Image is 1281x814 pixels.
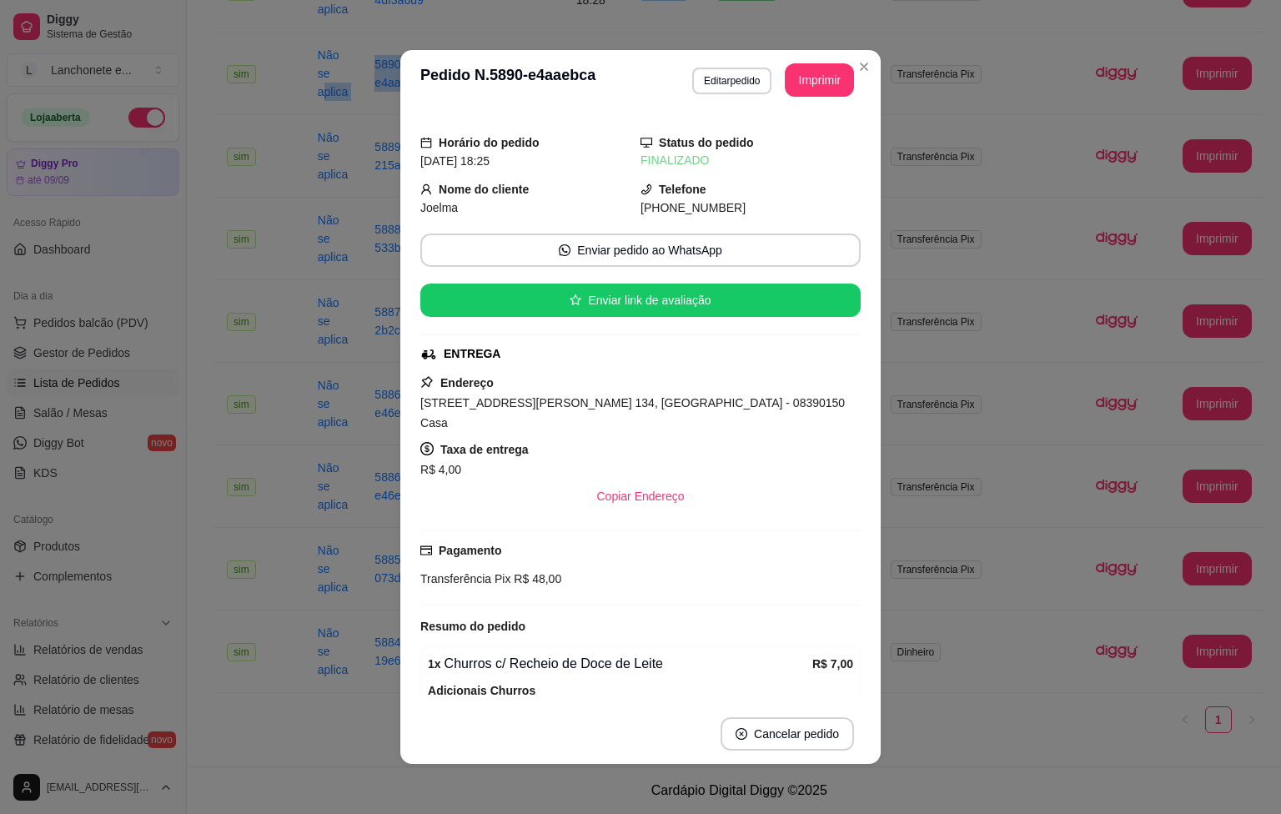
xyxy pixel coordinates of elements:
strong: Pagamento [439,544,501,557]
span: R$ 4,00 [420,463,461,476]
span: [DATE] 18:25 [420,154,490,168]
strong: Telefone [659,183,706,196]
strong: Taxa de entrega [440,443,529,456]
button: Editarpedido [692,68,771,94]
strong: Resumo do pedido [420,620,525,633]
div: Churros c/ Recheio de Doce de Leite [428,654,812,674]
span: user [420,183,432,195]
span: [STREET_ADDRESS][PERSON_NAME] 134, [GEOGRAPHIC_DATA] - 08390150 Casa [420,396,845,430]
div: ENTREGA [444,345,500,363]
strong: R$ 7,00 [812,657,853,671]
span: R$ 48,00 [510,572,561,585]
h3: Pedido N. 5890-e4aaebca [420,63,595,97]
span: [PHONE_NUMBER] [640,201,746,214]
span: phone [640,183,652,195]
button: starEnviar link de avaliação [420,284,861,317]
div: FINALIZADO [640,152,861,169]
span: Transferência Pix [420,572,510,585]
span: Joelma [420,201,458,214]
strong: Horário do pedido [439,136,540,149]
button: Copiar Endereço [583,480,697,513]
span: pushpin [420,375,434,389]
span: whats-app [559,244,570,256]
button: close-circleCancelar pedido [721,717,854,751]
strong: Adicionais Churros [428,684,535,697]
strong: Status do pedido [659,136,754,149]
span: close-circle [736,728,747,740]
strong: Endereço [440,376,494,389]
span: calendar [420,137,432,148]
span: credit-card [420,545,432,556]
strong: Nome do cliente [439,183,529,196]
span: desktop [640,137,652,148]
span: star [570,294,581,306]
strong: 1 x [428,657,441,671]
button: Imprimir [785,63,854,97]
button: Close [851,53,877,80]
span: dollar [420,442,434,455]
button: whats-appEnviar pedido ao WhatsApp [420,234,861,267]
